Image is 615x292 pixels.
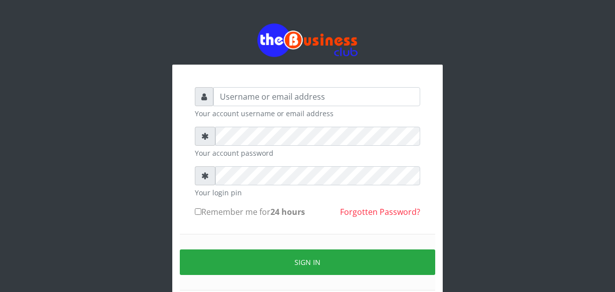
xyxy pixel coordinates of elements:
[195,206,305,218] label: Remember me for
[195,187,420,198] small: Your login pin
[180,249,435,275] button: Sign in
[195,208,201,215] input: Remember me for24 hours
[195,108,420,119] small: Your account username or email address
[340,206,420,217] a: Forgotten Password?
[213,87,420,106] input: Username or email address
[195,148,420,158] small: Your account password
[270,206,305,217] b: 24 hours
